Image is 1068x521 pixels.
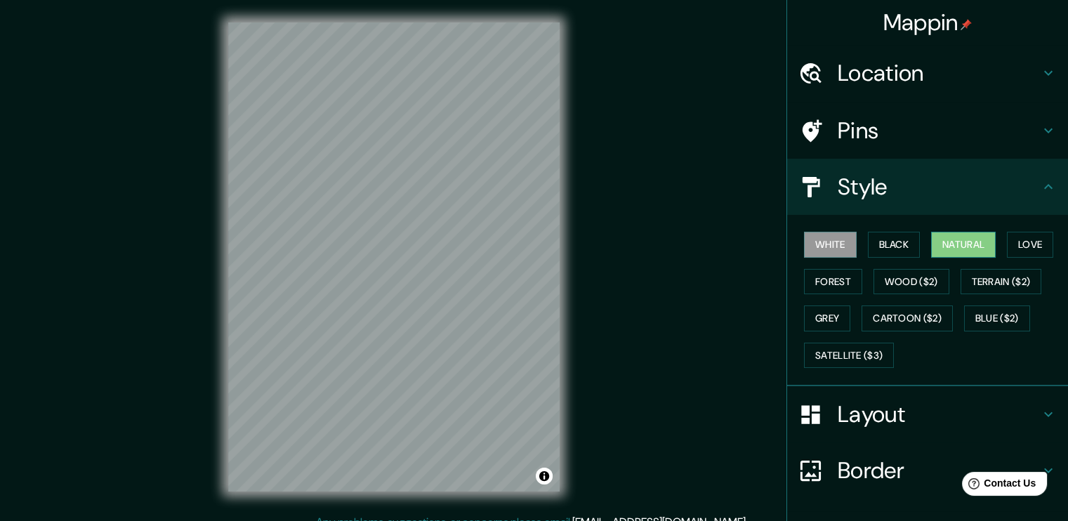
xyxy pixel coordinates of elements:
div: Style [787,159,1068,215]
h4: Layout [838,400,1040,428]
button: Black [868,232,921,258]
img: pin-icon.png [961,19,972,30]
button: Forest [804,269,862,295]
iframe: Help widget launcher [943,466,1053,506]
h4: Style [838,173,1040,201]
h4: Pins [838,117,1040,145]
button: Blue ($2) [964,305,1030,331]
button: Love [1007,232,1053,258]
div: Pins [787,103,1068,159]
button: Satellite ($3) [804,343,894,369]
canvas: Map [228,22,560,492]
button: White [804,232,857,258]
div: Location [787,45,1068,101]
button: Natural [931,232,996,258]
div: Layout [787,386,1068,442]
button: Grey [804,305,850,331]
button: Toggle attribution [536,468,553,484]
h4: Mappin [883,8,973,37]
button: Terrain ($2) [961,269,1042,295]
button: Wood ($2) [873,269,949,295]
button: Cartoon ($2) [862,305,953,331]
h4: Border [838,456,1040,484]
h4: Location [838,59,1040,87]
div: Border [787,442,1068,499]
